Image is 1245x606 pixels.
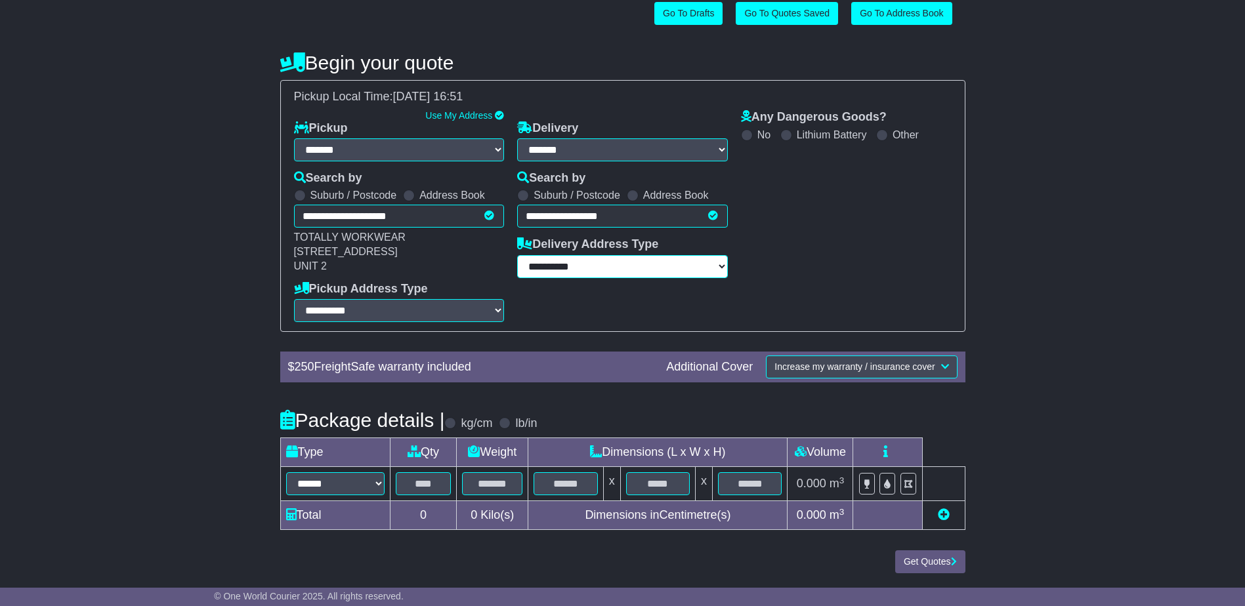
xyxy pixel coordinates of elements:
label: Other [893,129,919,141]
label: Suburb / Postcode [534,189,620,201]
label: Address Book [643,189,709,201]
label: Pickup [294,121,348,136]
span: m [830,477,845,490]
label: Pickup Address Type [294,282,428,296]
span: Increase my warranty / insurance cover [774,361,935,372]
a: Go To Quotes Saved [736,2,838,25]
div: Additional Cover [660,360,759,374]
sup: 3 [839,475,845,485]
td: Type [280,438,390,467]
span: 250 [295,360,314,373]
span: UNIT 2 [294,260,327,272]
td: Dimensions in Centimetre(s) [528,501,788,530]
label: kg/cm [461,416,492,431]
label: lb/in [515,416,537,431]
td: x [603,467,620,501]
div: Pickup Local Time: [287,90,958,104]
label: No [757,129,770,141]
span: [STREET_ADDRESS] [294,246,398,257]
span: [DATE] 16:51 [393,90,463,103]
label: Search by [294,171,362,186]
label: Delivery [517,121,578,136]
a: Use My Address [425,110,492,121]
span: © One World Courier 2025. All rights reserved. [214,591,404,601]
span: m [830,508,845,521]
td: Dimensions (L x W x H) [528,438,788,467]
td: Volume [788,438,853,467]
a: Go To Address Book [851,2,952,25]
td: Kilo(s) [457,501,528,530]
td: Weight [457,438,528,467]
a: Add new item [938,508,950,521]
sup: 3 [839,507,845,517]
h4: Begin your quote [280,52,965,73]
td: Total [280,501,390,530]
label: Lithium Battery [797,129,867,141]
label: Suburb / Postcode [310,189,397,201]
td: 0 [390,501,457,530]
label: Any Dangerous Goods? [741,110,887,125]
td: x [696,467,713,501]
span: 0 [471,508,477,521]
span: TOTALLY WORKWEAR [294,232,406,243]
button: Get Quotes [895,550,965,573]
label: Search by [517,171,585,186]
div: $ FreightSafe warranty included [282,360,660,374]
label: Delivery Address Type [517,237,658,252]
span: 0.000 [797,508,826,521]
label: Address Book [419,189,485,201]
span: 0.000 [797,477,826,490]
button: Increase my warranty / insurance cover [766,355,957,378]
a: Go To Drafts [654,2,723,25]
td: Qty [390,438,457,467]
h4: Package details | [280,409,445,431]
